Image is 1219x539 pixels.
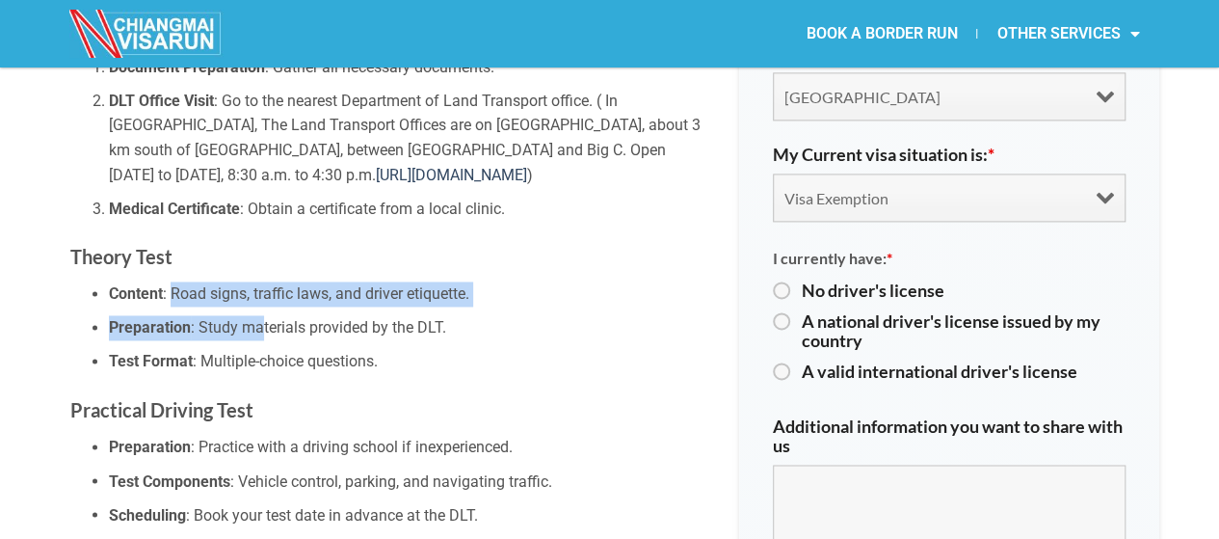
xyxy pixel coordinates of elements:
[802,281,1126,300] label: No driver's license
[109,284,163,303] strong: Content
[109,352,193,370] strong: Test Format
[109,438,191,456] strong: Preparation
[109,502,710,527] li: : Book your test date in advance at the DLT.
[109,349,710,374] li: : Multiple-choice questions.
[109,282,710,307] li: : Road signs, traffic laws, and driver etiquette.
[786,12,976,56] a: BOOK A BORDER RUN
[109,200,240,218] strong: Medical Certificate
[109,505,186,524] strong: Scheduling
[376,166,527,184] a: [URL][DOMAIN_NAME]
[109,89,710,187] li: : Go to the nearest Department of Land Transport office. ( In [GEOGRAPHIC_DATA], The Land Transpo...
[773,249,892,267] span: I currently have:
[70,241,710,272] h3: Theory Test
[773,417,1126,455] label: Additional information you want to share with us
[773,145,994,164] label: My Current visa situation is:
[109,472,230,490] strong: Test Components
[977,12,1158,56] a: OTHER SERVICES
[109,469,710,494] li: : Vehicle control, parking, and navigating traffic.
[109,318,191,337] strong: Preparation
[802,362,1126,381] label: A valid international driver's license
[109,197,710,222] li: : Obtain a certificate from a local clinic.
[802,311,1126,350] label: A national driver's license issued by my country
[609,12,1158,56] nav: Menu
[70,394,710,425] h3: Practical Driving Test
[109,92,214,110] strong: DLT Office Visit
[109,58,265,76] strong: Document Preparation
[109,315,710,340] li: : Study materials provided by the DLT.
[109,435,710,460] li: : Practice with a driving school if inexperienced.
